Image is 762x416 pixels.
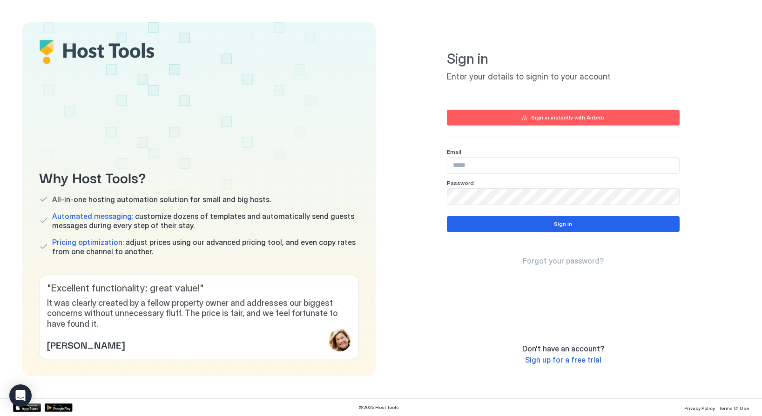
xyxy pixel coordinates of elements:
span: All-in-one hosting automation solution for small and big hosts. [52,195,271,204]
a: Forgot your password? [523,256,604,266]
span: © 2025 Host Tools [358,404,399,410]
a: Privacy Policy [684,403,715,412]
span: Automated messaging: [52,211,133,221]
span: Terms Of Use [719,405,749,411]
span: Sign in [447,50,680,68]
span: Password [447,179,474,186]
div: Open Intercom Messenger [9,384,32,407]
span: customize dozens of templates and automatically send guests messages during every step of their s... [52,211,359,230]
span: Don't have an account? [522,344,604,353]
div: profile [329,329,351,351]
a: Google Play Store [45,403,73,412]
span: Why Host Tools? [39,166,359,187]
div: Sign in [554,220,572,228]
span: Email [447,148,461,155]
span: It was clearly created by a fellow property owner and addresses our biggest concerns without unne... [47,298,351,330]
button: Sign in [447,216,680,232]
span: Enter your details to signin to your account [447,72,680,82]
a: Terms Of Use [719,403,749,412]
span: " Excellent functionality; great value! " [47,283,351,294]
span: Pricing optimization: [52,238,124,247]
span: Privacy Policy [684,405,715,411]
button: Sign in instantly with Airbnb [447,110,680,125]
a: Sign up for a free trial [525,355,601,365]
input: Input Field [447,158,679,173]
span: adjust prices using our advanced pricing tool, and even copy rates from one channel to another. [52,238,359,256]
span: [PERSON_NAME] [47,337,125,351]
input: Input Field [447,189,679,205]
a: App Store [13,403,41,412]
div: Sign in instantly with Airbnb [531,113,604,122]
